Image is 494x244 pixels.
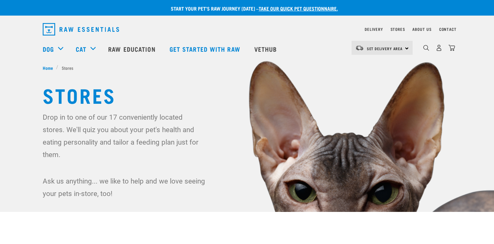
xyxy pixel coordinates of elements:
[43,111,206,161] p: Drop in to one of our 17 conveniently located stores. We'll quiz you about your pet's health and ...
[412,28,431,30] a: About Us
[43,84,452,106] h1: Stores
[43,23,119,36] img: Raw Essentials Logo
[355,45,364,51] img: van-moving.png
[43,65,56,71] a: Home
[423,45,429,51] img: home-icon-1@2x.png
[102,36,163,61] a: Raw Education
[439,28,457,30] a: Contact
[76,44,86,54] a: Cat
[436,45,442,51] img: user.png
[365,28,383,30] a: Delivery
[43,65,53,71] span: Home
[248,36,285,61] a: Vethub
[43,65,452,71] nav: breadcrumbs
[43,44,54,54] a: Dog
[391,28,405,30] a: Stores
[163,36,248,61] a: Get started with Raw
[38,21,457,38] nav: dropdown navigation
[448,45,455,51] img: home-icon@2x.png
[43,175,206,200] p: Ask us anything... we like to help and we love seeing your pets in-store, too!
[259,7,338,10] a: take our quick pet questionnaire.
[367,47,403,50] span: Set Delivery Area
